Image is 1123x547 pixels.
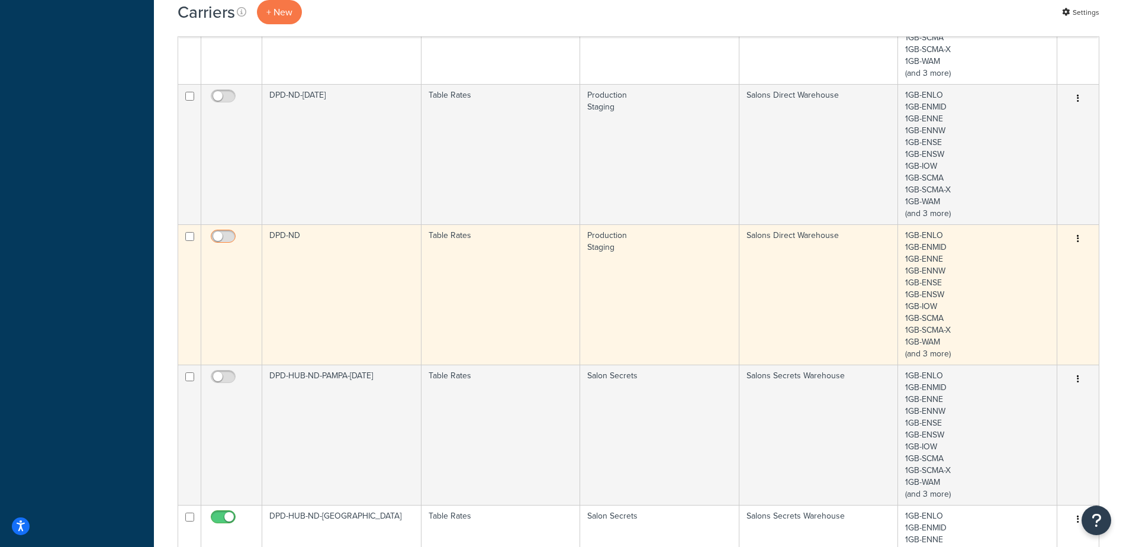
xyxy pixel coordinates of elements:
td: Table Rates [421,365,581,505]
td: 1GB-ENLO 1GB-ENMID 1GB-ENNE 1GB-ENNW 1GB-ENSE 1GB-ENSW 1GB-IOW 1GB-SCMA 1GB-SCMA-X 1GB-WAM (and 3... [898,224,1057,365]
td: 1GB-ENLO 1GB-ENMID 1GB-ENNE 1GB-ENNW 1GB-ENSE 1GB-ENSW 1GB-IOW 1GB-SCMA 1GB-SCMA-X 1GB-WAM (and 3... [898,365,1057,505]
td: Production Staging [580,84,739,224]
button: Open Resource Center [1082,506,1111,535]
td: DPD-ND-[DATE] [262,84,421,224]
td: Table Rates [421,84,581,224]
td: DPD-ND [262,224,421,365]
td: Production Staging [580,224,739,365]
td: Salons Direct Warehouse [739,224,899,365]
td: Table Rates [421,224,581,365]
td: Salons Direct Warehouse [739,84,899,224]
td: Salon Secrets [580,365,739,505]
td: Salons Secrets Warehouse [739,365,899,505]
a: Settings [1062,4,1099,21]
td: DPD-HUB-ND-PAMPA-[DATE] [262,365,421,505]
td: 1GB-ENLO 1GB-ENMID 1GB-ENNE 1GB-ENNW 1GB-ENSE 1GB-ENSW 1GB-IOW 1GB-SCMA 1GB-SCMA-X 1GB-WAM (and 3... [898,84,1057,224]
h1: Carriers [178,1,235,24]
